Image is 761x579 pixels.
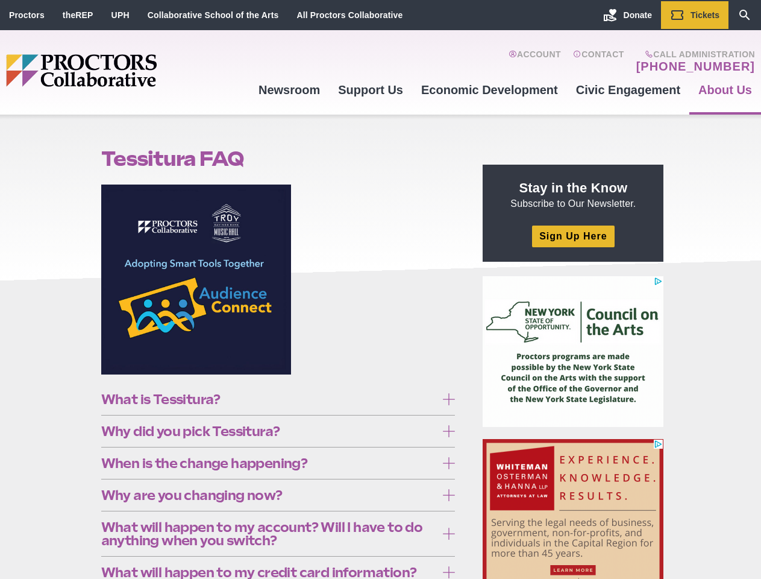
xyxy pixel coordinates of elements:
[101,520,437,547] span: What will happen to my account? Will I have to do anything when you switch?
[148,10,279,20] a: Collaborative School of the Arts
[497,179,649,210] p: Subscribe to Our Newsletter.
[101,457,437,470] span: When is the change happening?
[412,74,567,106] a: Economic Development
[101,425,437,438] span: Why did you pick Tessitura?
[329,74,412,106] a: Support Us
[594,1,661,29] a: Donate
[6,54,249,87] img: Proctors logo
[532,226,614,247] a: Sign Up Here
[624,10,652,20] span: Donate
[101,147,456,170] h1: Tessitura FAQ
[573,49,624,74] a: Contact
[636,59,755,74] a: [PHONE_NUMBER]
[691,10,719,20] span: Tickets
[101,393,437,406] span: What is Tessitura?
[519,180,628,195] strong: Stay in the Know
[509,49,561,74] a: Account
[111,10,130,20] a: UPH
[101,566,437,579] span: What will happen to my credit card information?
[728,1,761,29] a: Search
[633,49,755,59] span: Call Administration
[483,276,663,427] iframe: Advertisement
[101,489,437,502] span: Why are you changing now?
[296,10,402,20] a: All Proctors Collaborative
[63,10,93,20] a: theREP
[661,1,728,29] a: Tickets
[249,74,329,106] a: Newsroom
[689,74,761,106] a: About Us
[567,74,689,106] a: Civic Engagement
[9,10,45,20] a: Proctors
